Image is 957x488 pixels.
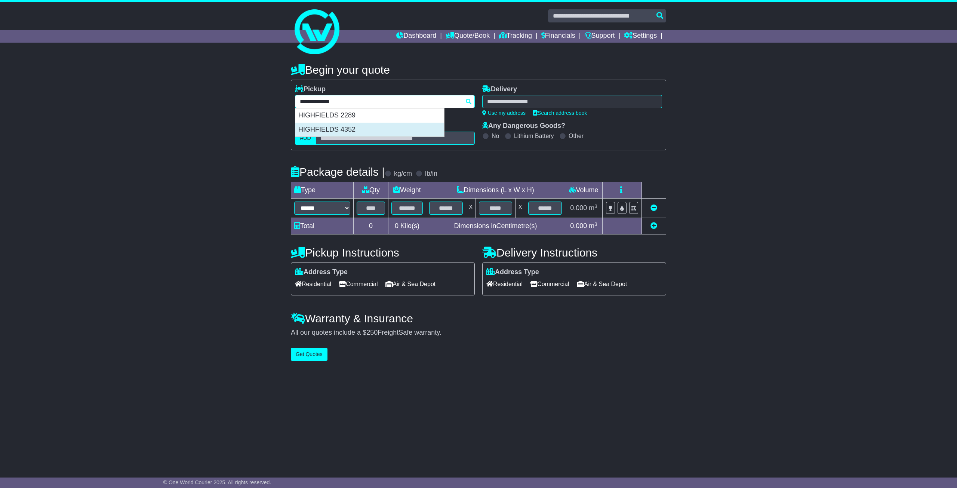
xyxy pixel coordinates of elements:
[354,218,388,234] td: 0
[291,312,666,325] h4: Warranty & Insurance
[425,170,437,178] label: lb/in
[585,30,615,43] a: Support
[594,203,597,209] sup: 3
[589,222,597,230] span: m
[394,170,412,178] label: kg/cm
[426,182,565,199] td: Dimensions (L x W x H)
[295,123,444,137] div: HIGHFIELDS 4352
[388,182,426,199] td: Weight
[291,182,354,199] td: Type
[295,85,326,93] label: Pickup
[530,278,569,290] span: Commercial
[486,268,539,276] label: Address Type
[291,64,666,76] h4: Begin your quote
[396,30,436,43] a: Dashboard
[426,218,565,234] td: Dimensions in Centimetre(s)
[354,182,388,199] td: Qty
[514,132,554,139] label: Lithium Battery
[482,85,517,93] label: Delivery
[594,221,597,227] sup: 3
[570,222,587,230] span: 0.000
[388,218,426,234] td: Kilo(s)
[295,108,444,123] div: HIGHFIELDS 2289
[541,30,575,43] a: Financials
[295,268,348,276] label: Address Type
[291,218,354,234] td: Total
[482,122,565,130] label: Any Dangerous Goods?
[291,166,385,178] h4: Package details |
[589,204,597,212] span: m
[295,95,475,108] typeahead: Please provide city
[565,182,602,199] td: Volume
[533,110,587,116] a: Search address book
[492,132,499,139] label: No
[366,329,378,336] span: 250
[569,132,584,139] label: Other
[650,204,657,212] a: Remove this item
[295,132,316,145] label: AUD
[570,204,587,212] span: 0.000
[486,278,523,290] span: Residential
[482,110,526,116] a: Use my address
[577,278,627,290] span: Air & Sea Depot
[291,329,666,337] div: All our quotes include a $ FreightSafe warranty.
[499,30,532,43] a: Tracking
[446,30,490,43] a: Quote/Book
[466,199,476,218] td: x
[650,222,657,230] a: Add new item
[339,278,378,290] span: Commercial
[385,278,436,290] span: Air & Sea Depot
[516,199,525,218] td: x
[482,246,666,259] h4: Delivery Instructions
[291,246,475,259] h4: Pickup Instructions
[163,479,271,485] span: © One World Courier 2025. All rights reserved.
[295,278,331,290] span: Residential
[291,348,327,361] button: Get Quotes
[624,30,657,43] a: Settings
[395,222,399,230] span: 0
